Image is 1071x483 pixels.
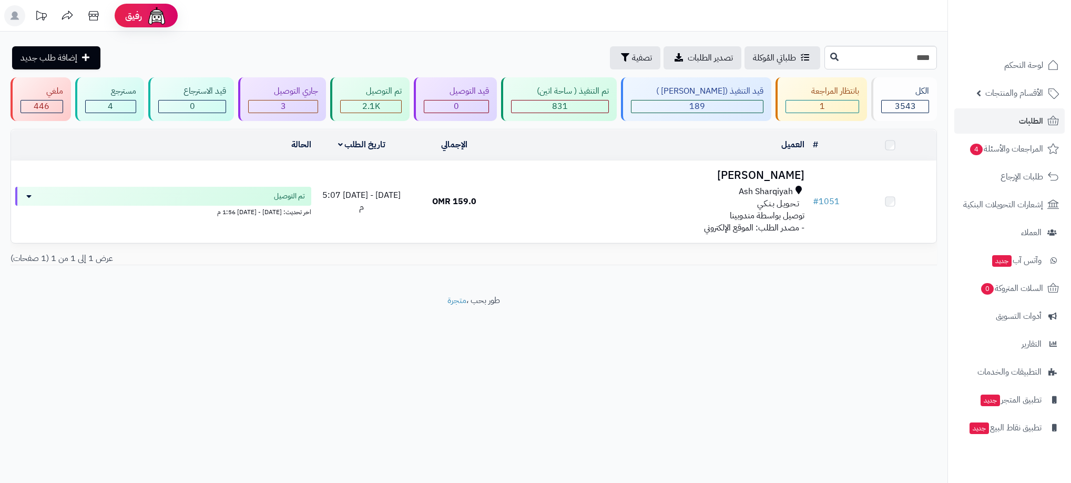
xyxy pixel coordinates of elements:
[820,100,825,113] span: 1
[631,100,763,113] div: 189
[954,248,1065,273] a: وآتس آبجديد
[125,9,142,22] span: رفيق
[963,197,1043,212] span: إشعارات التحويلات البنكية
[981,395,1000,406] span: جديد
[291,138,311,151] a: الحالة
[159,100,226,113] div: 0
[954,220,1065,245] a: العملاء
[619,77,774,121] a: قيد التنفيذ ([PERSON_NAME] ) 189
[340,85,402,97] div: تم التوصيل
[689,100,705,113] span: 189
[274,191,305,202] span: تم التوصيل
[511,85,609,97] div: تم التنفيذ ( ساحة اتين)
[954,192,1065,217] a: إشعارات التحويلات البنكية
[28,5,54,29] a: تحديثات المنصة
[970,144,983,155] span: 4
[432,195,476,208] span: 159.0 OMR
[454,100,459,113] span: 0
[664,46,741,69] a: تصدير الطلبات
[322,189,401,214] span: [DATE] - [DATE] 5:07 م
[15,206,311,217] div: اخر تحديث: [DATE] - [DATE] 1:56 م
[499,77,619,121] a: تم التنفيذ ( ساحة اتين) 831
[992,255,1012,267] span: جديد
[786,85,859,97] div: بانتظار المراجعة
[249,100,318,113] div: 3
[813,138,818,151] a: #
[424,85,489,97] div: قيد التوصيل
[813,195,840,208] a: #1051
[954,304,1065,329] a: أدوات التسويق
[980,393,1042,407] span: تطبيق المتجر
[552,100,568,113] span: 831
[190,100,195,113] span: 0
[1001,169,1043,184] span: طلبات الإرجاع
[86,100,136,113] div: 4
[954,359,1065,385] a: التطبيقات والخدمات
[505,169,804,182] h3: [PERSON_NAME]
[73,77,146,121] a: مسترجع 4
[781,138,804,151] a: العميل
[954,387,1065,412] a: تطبيق المتجرجديد
[991,253,1042,268] span: وآتس آب
[8,77,73,121] a: ملغي 446
[236,77,328,121] a: جاري التوصيل 3
[248,85,318,97] div: جاري التوصيل
[869,77,939,121] a: الكل3543
[786,100,859,113] div: 1
[632,52,652,64] span: تصفية
[969,142,1043,156] span: المراجعات والأسئلة
[21,52,77,64] span: إضافة طلب جديد
[447,294,466,307] a: متجرة
[954,331,1065,357] a: التقارير
[954,164,1065,189] a: طلبات الإرجاع
[688,52,733,64] span: تصدير الطلبات
[954,108,1065,134] a: الطلبات
[328,77,412,121] a: تم التوصيل 2.1K
[34,100,49,113] span: 446
[441,138,467,151] a: الإجمالي
[21,85,63,97] div: ملغي
[977,365,1042,379] span: التطبيقات والخدمات
[954,276,1065,301] a: السلات المتروكة0
[744,46,820,69] a: طلباتي المُوكلة
[424,100,488,113] div: 0
[985,86,1043,100] span: الأقسام والمنتجات
[146,77,237,121] a: قيد الاسترجاع 0
[1021,225,1042,240] span: العملاء
[753,52,796,64] span: طلباتي المُوكلة
[362,100,380,113] span: 2.1K
[954,415,1065,440] a: تطبيق نقاط البيعجديد
[1019,114,1043,128] span: الطلبات
[954,136,1065,162] a: المراجعات والأسئلة4
[981,283,994,295] span: 0
[739,186,793,198] span: Ash Sharqiyah
[108,100,113,113] span: 4
[730,209,804,222] span: توصيل بواسطة مندوبينا
[895,100,916,113] span: 3543
[996,309,1042,324] span: أدوات التسويق
[501,161,809,243] td: - مصدر الطلب: الموقع الإلكتروني
[512,100,608,113] div: 831
[3,253,474,265] div: عرض 1 إلى 1 من 1 (1 صفحات)
[1004,58,1043,73] span: لوحة التحكم
[970,422,989,434] span: جديد
[631,85,764,97] div: قيد التنفيذ ([PERSON_NAME] )
[881,85,929,97] div: الكل
[85,85,136,97] div: مسترجع
[968,420,1042,435] span: تطبيق نقاط البيع
[412,77,499,121] a: قيد التوصيل 0
[1022,337,1042,351] span: التقارير
[610,46,660,69] button: تصفية
[12,46,100,69] a: إضافة طلب جديد
[338,138,386,151] a: تاريخ الطلب
[341,100,401,113] div: 2069
[158,85,227,97] div: قيد الاسترجاع
[813,195,819,208] span: #
[773,77,869,121] a: بانتظار المراجعة 1
[954,53,1065,78] a: لوحة التحكم
[21,100,63,113] div: 446
[980,281,1043,296] span: السلات المتروكة
[757,198,799,210] span: تـحـويـل بـنـكـي
[146,5,167,26] img: ai-face.png
[281,100,286,113] span: 3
